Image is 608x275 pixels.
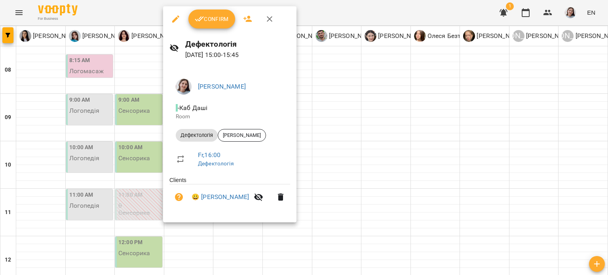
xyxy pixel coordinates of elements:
[169,176,290,213] ul: Clients
[198,151,220,159] a: Fr , 16:00
[218,129,266,142] div: [PERSON_NAME]
[185,50,290,60] p: [DATE] 15:00 - 15:45
[176,113,284,121] p: Room
[188,9,235,28] button: Confirm
[176,79,192,95] img: 6242ec16dc90ad4268c72ceab8d6e351.jpeg
[218,132,266,139] span: [PERSON_NAME]
[176,132,218,139] span: Дефектологія
[198,160,234,167] a: Дефектологія
[169,188,188,207] button: Unpaid. Bill the attendance?
[198,83,246,90] a: [PERSON_NAME]
[195,14,229,24] span: Confirm
[185,38,290,50] h6: Дефектологія
[192,192,249,202] a: 😀 [PERSON_NAME]
[176,104,209,112] span: - Каб Даші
